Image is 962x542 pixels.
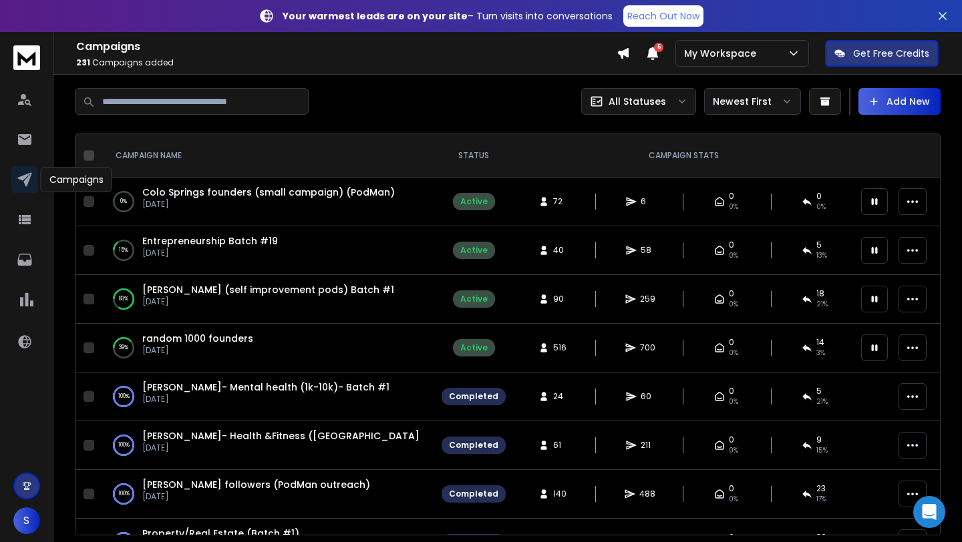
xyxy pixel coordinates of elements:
[100,324,434,372] td: 39%random 1000 founders[DATE]
[816,348,825,358] span: 3 %
[816,494,826,505] span: 17 %
[816,191,822,202] span: 0
[100,275,434,324] td: 83%[PERSON_NAME] (self improvement pods) Batch #1[DATE]
[100,372,434,421] td: 100%[PERSON_NAME]- Mental health (1k-10k)- Batch #1[DATE]
[460,294,488,304] div: Active
[729,396,738,407] span: 0%
[641,391,654,402] span: 60
[142,296,394,307] p: [DATE]
[553,245,567,256] span: 40
[449,391,498,402] div: Completed
[609,95,666,108] p: All Statuses
[729,191,734,202] span: 0
[142,283,394,296] a: [PERSON_NAME] (self improvement pods) Batch #1
[641,440,654,451] span: 211
[142,380,389,394] a: [PERSON_NAME]- Mental health (1k-10k)- Batch #1
[142,234,278,248] a: Entrepreneurship Batch #19
[100,178,434,226] td: 0%Colo Springs founders (small campaign) (PodMan)[DATE]
[449,440,498,451] div: Completed
[553,342,567,353] span: 516
[142,332,253,345] a: random 1000 founders
[142,186,395,199] span: Colo Springs founders (small campaign) (PodMan)
[623,5,703,27] a: Reach Out Now
[283,9,468,23] strong: Your warmest leads are on your site
[641,245,654,256] span: 58
[142,478,370,491] a: [PERSON_NAME] followers (PodMan outreach)
[460,245,488,256] div: Active
[13,507,40,534] button: S
[119,292,128,306] p: 83 %
[553,489,567,499] span: 140
[553,440,567,451] span: 61
[729,250,738,261] span: 0%
[118,487,130,501] p: 100 %
[514,134,853,178] th: CAMPAIGN STATS
[729,299,738,310] span: 0%
[816,483,826,494] span: 23
[816,240,822,250] span: 5
[553,196,567,207] span: 72
[816,337,824,348] span: 14
[816,299,828,310] span: 21 %
[640,342,655,353] span: 700
[449,489,498,499] div: Completed
[729,445,738,456] span: 0%
[142,345,253,356] p: [DATE]
[460,196,488,207] div: Active
[729,240,734,250] span: 0
[816,386,822,396] span: 5
[100,226,434,275] td: 15%Entrepreneurship Batch #19[DATE]
[118,390,130,403] p: 100 %
[729,348,738,358] span: 0%
[283,9,613,23] p: – Turn visits into conversations
[729,435,734,445] span: 0
[816,445,828,456] span: 15 %
[729,386,734,396] span: 0
[816,250,827,261] span: 13 %
[119,341,128,354] p: 39 %
[816,288,824,299] span: 18
[816,202,826,212] span: 0 %
[729,202,738,212] span: 0%
[41,167,112,192] div: Campaigns
[729,494,738,505] span: 0%
[142,443,420,453] p: [DATE]
[76,57,90,68] span: 231
[100,421,434,470] td: 100%[PERSON_NAME]- Health &Fitness ([GEOGRAPHIC_DATA]) (100-1k)[DATE]
[120,195,127,208] p: 0 %
[913,496,945,528] div: Open Intercom Messenger
[641,196,654,207] span: 6
[142,527,299,540] a: Property/Real Estate (Batch #1)
[704,88,801,115] button: Newest First
[729,288,734,299] span: 0
[816,435,822,445] span: 9
[434,134,514,178] th: STATUS
[553,391,567,402] span: 24
[119,244,128,257] p: 15 %
[100,470,434,519] td: 100%[PERSON_NAME] followers (PodMan outreach)[DATE]
[816,396,828,407] span: 21 %
[729,483,734,494] span: 0
[654,43,663,52] span: 5
[76,57,617,68] p: Campaigns added
[627,9,699,23] p: Reach Out Now
[142,491,370,502] p: [DATE]
[142,248,278,258] p: [DATE]
[142,199,395,210] p: [DATE]
[729,337,734,348] span: 0
[553,294,567,304] span: 90
[460,342,488,353] div: Active
[13,45,40,70] img: logo
[142,429,466,443] a: [PERSON_NAME]- Health &Fitness ([GEOGRAPHIC_DATA]) (100-1k)
[640,294,655,304] span: 259
[100,134,434,178] th: CAMPAIGN NAME
[142,394,389,404] p: [DATE]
